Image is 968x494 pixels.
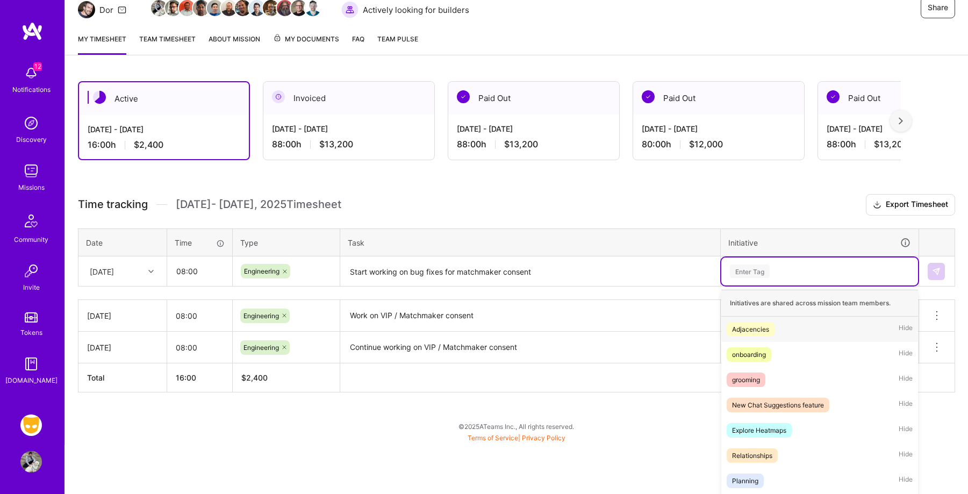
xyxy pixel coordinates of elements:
[732,374,760,385] div: grooming
[241,373,268,382] span: $ 2,400
[866,194,955,216] button: Export Timesheet
[340,228,721,256] th: Task
[99,4,113,16] div: Dor
[899,322,913,337] span: Hide
[20,414,42,436] img: Grindr: Mobile + BE + Cloud
[642,139,795,150] div: 80:00 h
[88,139,240,151] div: 16:00 h
[319,139,353,150] span: $13,200
[23,282,40,293] div: Invite
[78,363,167,392] th: Total
[827,90,840,103] img: Paid Out
[457,123,611,134] div: [DATE] - [DATE]
[64,413,968,440] div: © 2025 ATeams Inc., All rights reserved.
[233,228,340,256] th: Type
[118,5,126,14] i: icon Mail
[148,269,154,274] i: icon Chevron
[272,139,426,150] div: 88:00 h
[377,33,418,55] a: Team Pulse
[93,91,106,104] img: Active
[87,342,158,353] div: [DATE]
[20,260,42,282] img: Invite
[352,33,364,55] a: FAQ
[341,301,719,331] textarea: Work on VIP / Matchmaker consent
[873,199,881,211] i: icon Download
[899,373,913,387] span: Hide
[448,82,619,114] div: Paid Out
[33,62,42,71] span: 12
[642,90,655,103] img: Paid Out
[932,267,941,276] img: Submit
[14,234,48,245] div: Community
[87,310,158,321] div: [DATE]
[273,33,339,55] a: My Documents
[341,333,719,362] textarea: Continue working on VIP / Matchmaker consent
[732,399,824,411] div: New Chat Suggestions feature
[20,327,42,338] div: Tokens
[377,35,418,43] span: Team Pulse
[243,312,279,320] span: Engineering
[272,123,426,134] div: [DATE] - [DATE]
[18,182,45,193] div: Missions
[732,475,758,486] div: Planning
[273,33,339,45] span: My Documents
[721,290,918,317] div: Initiatives are shared across mission team members.
[689,139,723,150] span: $12,000
[728,237,911,249] div: Initiative
[272,90,285,103] img: Invoiced
[20,160,42,182] img: teamwork
[899,423,913,438] span: Hide
[5,375,58,386] div: [DOMAIN_NAME]
[176,198,341,211] span: [DATE] - [DATE] , 2025 Timesheet
[21,22,43,41] img: logo
[78,1,95,18] img: Team Architect
[243,343,279,352] span: Engineering
[732,450,772,461] div: Relationships
[79,82,249,115] div: Active
[363,4,469,16] span: Actively looking for builders
[167,333,232,362] input: HH:MM
[522,434,565,442] a: Privacy Policy
[90,266,114,277] div: [DATE]
[139,33,196,55] a: Team timesheet
[18,414,45,436] a: Grindr: Mobile + BE + Cloud
[457,139,611,150] div: 88:00 h
[20,353,42,375] img: guide book
[88,124,240,135] div: [DATE] - [DATE]
[642,123,795,134] div: [DATE] - [DATE]
[341,257,719,286] textarea: Start working on bug fixes for matchmaker consent
[874,139,908,150] span: $13,200
[18,451,45,472] a: User Avatar
[732,425,786,436] div: Explore Heatmaps
[928,2,948,13] span: Share
[168,257,232,285] input: HH:MM
[899,347,913,362] span: Hide
[25,312,38,323] img: tokens
[244,267,279,275] span: Engineering
[134,139,163,151] span: $2,400
[78,228,167,256] th: Date
[78,33,126,55] a: My timesheet
[263,82,434,114] div: Invoiced
[167,363,233,392] th: 16:00
[20,451,42,472] img: User Avatar
[899,474,913,488] span: Hide
[633,82,804,114] div: Paid Out
[732,324,769,335] div: Adjacencies
[341,1,358,18] img: Actively looking for builders
[167,302,232,330] input: HH:MM
[175,237,225,248] div: Time
[18,208,44,234] img: Community
[209,33,260,55] a: About Mission
[468,434,565,442] span: |
[504,139,538,150] span: $13,200
[16,134,47,145] div: Discovery
[20,112,42,134] img: discovery
[20,62,42,84] img: bell
[899,398,913,412] span: Hide
[899,448,913,463] span: Hide
[468,434,518,442] a: Terms of Service
[78,198,148,211] span: Time tracking
[12,84,51,95] div: Notifications
[730,263,770,280] div: Enter Tag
